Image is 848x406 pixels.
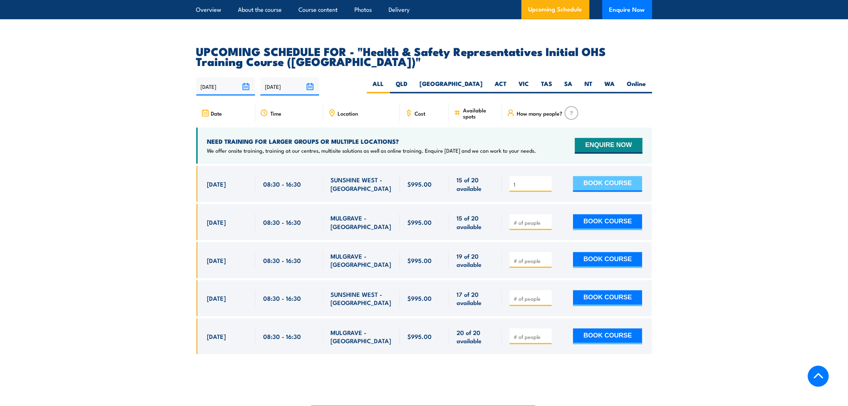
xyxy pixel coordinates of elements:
label: ACT [489,80,513,93]
button: BOOK COURSE [573,290,642,306]
span: Location [338,110,358,116]
span: $995.00 [408,294,432,302]
button: BOOK COURSE [573,176,642,192]
span: [DATE] [207,218,226,226]
input: To date [260,77,319,96]
label: WA [599,80,621,93]
span: $995.00 [408,218,432,226]
span: 19 of 20 available [457,252,494,269]
label: QLD [390,80,414,93]
label: TAS [535,80,558,93]
span: 08:30 - 16:30 [263,180,301,188]
span: [DATE] [207,332,226,340]
input: # of people [514,219,549,226]
span: 08:30 - 16:30 [263,294,301,302]
span: SUNSHINE WEST - [GEOGRAPHIC_DATA] [331,290,392,307]
button: BOOK COURSE [573,252,642,268]
span: [DATE] [207,180,226,188]
span: How many people? [517,110,562,116]
h4: NEED TRAINING FOR LARGER GROUPS OR MULTIPLE LOCATIONS? [207,137,536,145]
span: Cost [415,110,426,116]
span: [DATE] [207,256,226,264]
label: SA [558,80,579,93]
button: ENQUIRE NOW [575,138,642,154]
span: MULGRAVE - [GEOGRAPHIC_DATA] [331,214,392,230]
label: [GEOGRAPHIC_DATA] [414,80,489,93]
span: SUNSHINE WEST - [GEOGRAPHIC_DATA] [331,176,392,192]
span: 17 of 20 available [457,290,494,307]
label: NT [579,80,599,93]
p: We offer onsite training, training at our centres, multisite solutions as well as online training... [207,147,536,154]
span: Date [211,110,222,116]
span: $995.00 [408,256,432,264]
button: BOOK COURSE [573,214,642,230]
input: # of people [514,257,549,264]
span: 15 of 20 available [457,176,494,192]
span: 08:30 - 16:30 [263,332,301,340]
span: 20 of 20 available [457,328,494,345]
span: MULGRAVE - [GEOGRAPHIC_DATA] [331,252,392,269]
span: MULGRAVE - [GEOGRAPHIC_DATA] [331,328,392,345]
h2: UPCOMING SCHEDULE FOR - "Health & Safety Representatives Initial OHS Training Course ([GEOGRAPHIC... [196,46,652,66]
span: Available spots [463,107,497,119]
label: ALL [367,80,390,93]
span: Time [270,110,281,116]
span: $995.00 [408,180,432,188]
span: 08:30 - 16:30 [263,218,301,226]
span: [DATE] [207,294,226,302]
input: # of people [514,333,549,340]
label: Online [621,80,652,93]
label: VIC [513,80,535,93]
button: BOOK COURSE [573,329,642,344]
input: From date [196,77,255,96]
span: 15 of 20 available [457,214,494,230]
span: $995.00 [408,332,432,340]
span: 08:30 - 16:30 [263,256,301,264]
input: # of people [514,295,549,302]
input: # of people [514,181,549,188]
